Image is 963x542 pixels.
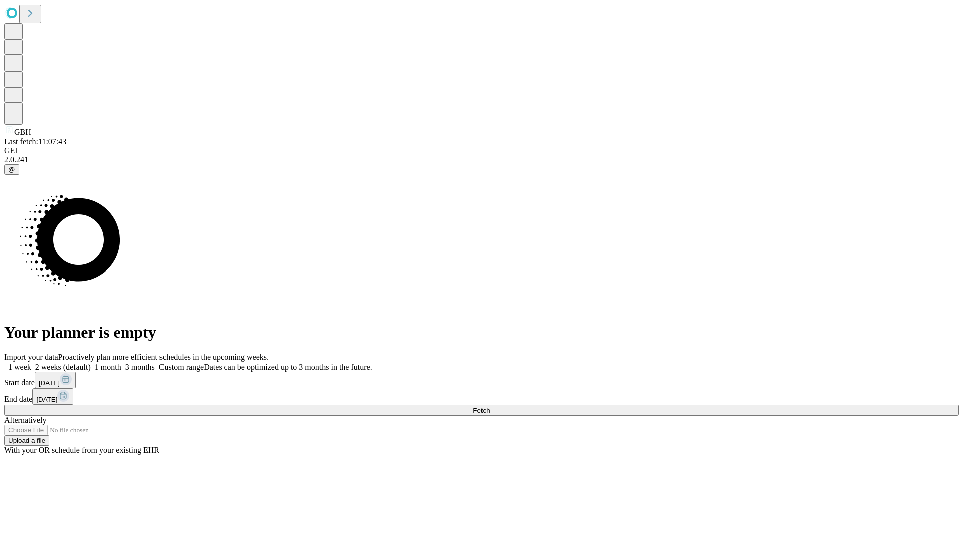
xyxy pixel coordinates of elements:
[4,137,66,146] span: Last fetch: 11:07:43
[95,363,121,371] span: 1 month
[35,372,76,388] button: [DATE]
[32,388,73,405] button: [DATE]
[4,164,19,175] button: @
[4,446,159,454] span: With your OR schedule from your existing EHR
[58,353,269,361] span: Proactively plan more efficient schedules in the upcoming weeks.
[39,379,60,387] span: [DATE]
[8,363,31,371] span: 1 week
[473,406,490,414] span: Fetch
[4,372,959,388] div: Start date
[4,146,959,155] div: GEI
[4,323,959,342] h1: Your planner is empty
[35,363,91,371] span: 2 weeks (default)
[4,405,959,416] button: Fetch
[4,353,58,361] span: Import your data
[4,388,959,405] div: End date
[4,435,49,446] button: Upload a file
[125,363,155,371] span: 3 months
[8,166,15,173] span: @
[36,396,57,403] span: [DATE]
[159,363,204,371] span: Custom range
[4,155,959,164] div: 2.0.241
[4,416,46,424] span: Alternatively
[14,128,31,137] span: GBH
[204,363,372,371] span: Dates can be optimized up to 3 months in the future.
